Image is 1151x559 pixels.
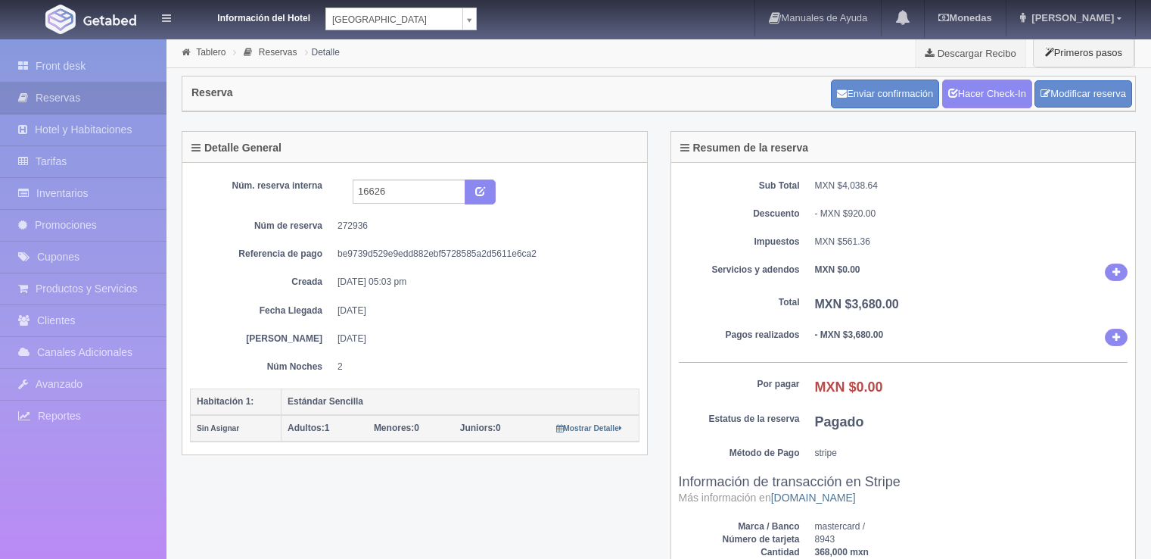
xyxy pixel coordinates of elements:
strong: Juniors: [460,423,496,433]
b: MXN $0.00 [815,379,883,395]
dt: Marca / Banco [679,520,800,533]
h4: Reserva [191,87,233,98]
dd: [DATE] [338,304,628,317]
dd: MXN $4,038.64 [815,180,1128,192]
dd: [DATE] 05:03 pm [338,276,628,289]
h4: Detalle General [191,142,282,154]
h3: Información de transacción en Stripe [679,475,1128,505]
dd: be9739d529e9edd882ebf5728585a2d5611e6ca2 [338,248,628,261]
a: Tablero [196,47,226,58]
dd: mastercard / [815,520,1128,533]
dd: [DATE] [338,333,628,345]
a: [DOMAIN_NAME] [771,492,856,504]
dt: Información del Hotel [189,8,310,25]
a: Modificar reserva [1034,80,1132,108]
dd: 272936 [338,220,628,233]
button: Enviar confirmación [831,80,939,108]
h4: Resumen de la reserva [680,142,809,154]
dt: Método de Pago [679,447,800,460]
dt: Núm Noches [201,361,322,373]
dt: Referencia de pago [201,248,322,261]
strong: Adultos: [288,423,325,433]
dt: Descuento [679,208,800,220]
span: 1 [288,423,329,433]
b: - MXN $3,680.00 [815,329,884,340]
button: Primeros pasos [1033,38,1134,67]
span: 0 [374,423,419,433]
dt: Creada [201,276,322,289]
a: Descargar Recibo [916,38,1025,68]
img: Getabed [83,14,136,26]
span: [GEOGRAPHIC_DATA] [332,8,456,31]
b: Monedas [938,12,991,23]
dd: MXN $561.36 [815,236,1128,248]
dt: Núm de reserva [201,220,322,233]
b: Pagado [815,414,864,429]
th: Estándar Sencilla [282,389,639,415]
dt: Por pagar [679,378,800,391]
div: - MXN $920.00 [815,208,1128,220]
strong: Menores: [374,423,414,433]
dt: Número de tarjeta [679,533,800,546]
b: MXN $3,680.00 [815,298,899,311]
dt: Núm. reserva interna [201,180,322,192]
dt: [PERSON_NAME] [201,333,322,345]
span: 0 [460,423,501,433]
dd: stripe [815,447,1128,460]
a: Reservas [259,47,297,58]
small: Más información en [679,492,856,504]
img: Getabed [45,5,76,34]
dt: Total [679,296,800,309]
b: 368,000 mxn [815,547,869,557]
dt: Sub Total [679,180,800,192]
small: Mostrar Detalle [556,424,622,433]
b: MXN $0.00 [815,264,860,275]
a: [GEOGRAPHIC_DATA] [325,8,477,30]
dd: 8943 [815,533,1128,546]
small: Sin Asignar [197,424,239,433]
dt: Estatus de la reserva [679,413,800,426]
a: Hacer Check-In [942,80,1032,108]
dt: Cantidad [679,546,800,559]
a: Mostrar Detalle [556,423,622,433]
span: [PERSON_NAME] [1028,12,1114,23]
dd: 2 [338,361,628,373]
dt: Fecha Llegada [201,304,322,317]
li: Detalle [301,45,344,59]
dt: Servicios y adendos [679,264,800,276]
dt: Impuestos [679,236,800,248]
dt: Pagos realizados [679,329,800,342]
b: Habitación 1: [197,396,254,407]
